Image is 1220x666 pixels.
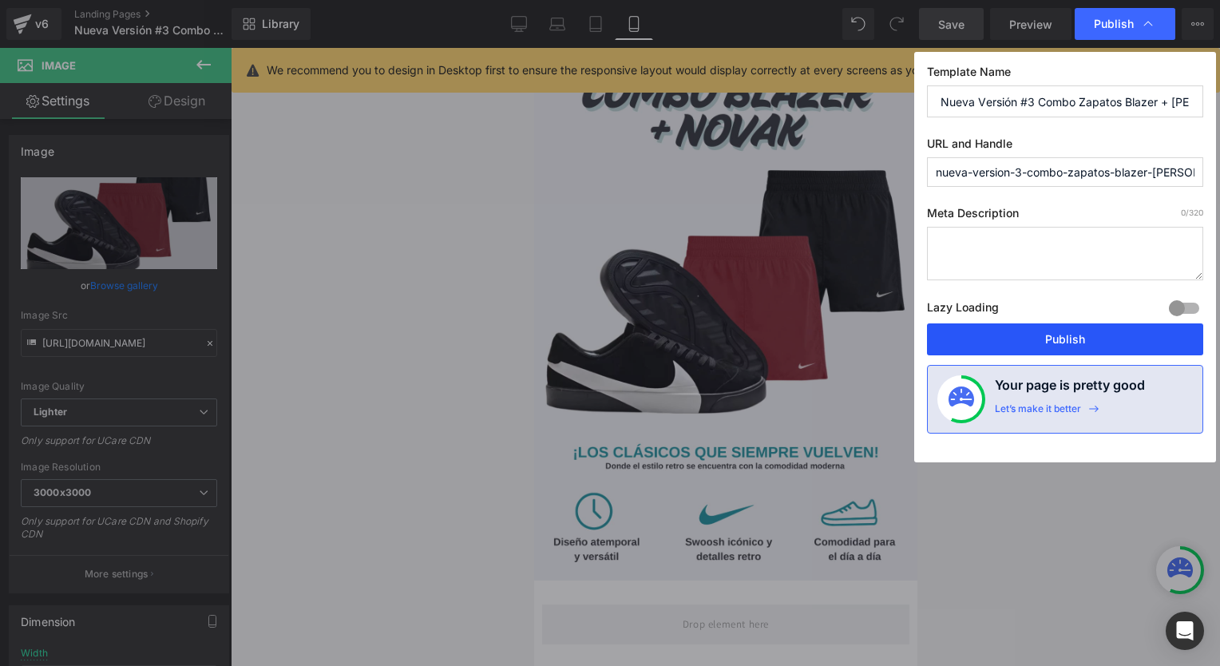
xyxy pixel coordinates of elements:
label: Meta Description [927,206,1203,227]
span: Publish [1094,17,1134,31]
span: /320 [1181,208,1203,217]
img: onboarding-status.svg [949,387,974,412]
label: Lazy Loading [927,297,999,323]
label: Template Name [927,65,1203,85]
span: 0 [1181,208,1186,217]
button: Publish [927,323,1203,355]
h4: Your page is pretty good [995,375,1145,402]
label: URL and Handle [927,137,1203,157]
div: Let’s make it better [995,402,1081,423]
div: Open Intercom Messenger [1166,612,1204,650]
